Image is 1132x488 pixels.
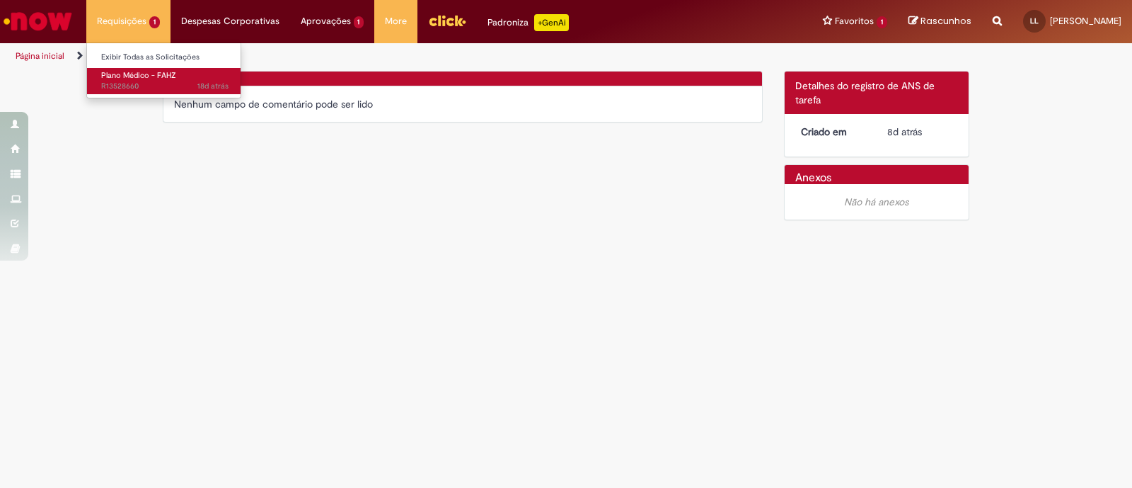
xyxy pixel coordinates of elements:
a: Página inicial [16,50,64,62]
time: 22/09/2025 11:31:00 [887,125,922,138]
ul: Trilhas de página [11,43,744,69]
span: 8d atrás [887,125,922,138]
dt: Criado em [790,125,877,139]
span: Detalhes do registro de ANS de tarefa [795,79,935,106]
time: 12/09/2025 16:41:18 [197,81,229,91]
a: Rascunhos [908,15,971,28]
span: R13528660 [101,81,229,92]
img: ServiceNow [1,7,74,35]
span: 1 [149,16,160,28]
span: 1 [354,16,364,28]
ul: Requisições [86,42,241,98]
span: More [385,14,407,28]
a: Aberto R13528660 : Plano Médico - FAHZ [87,68,243,94]
a: Exibir Todas as Solicitações [87,50,243,65]
span: Aprovações [301,14,351,28]
div: 22/09/2025 11:31:00 [887,125,953,139]
em: Não há anexos [844,195,908,208]
span: Plano Médico - FAHZ [101,70,176,81]
span: Despesas Corporativas [181,14,279,28]
span: LL [1030,16,1039,25]
span: Favoritos [835,14,874,28]
img: click_logo_yellow_360x200.png [428,10,466,31]
span: Rascunhos [920,14,971,28]
span: 1 [877,16,887,28]
span: 18d atrás [197,81,229,91]
span: Requisições [97,14,146,28]
h2: Anexos [795,172,831,185]
p: +GenAi [534,14,569,31]
div: Nenhum campo de comentário pode ser lido [174,97,751,111]
div: Padroniza [487,14,569,31]
span: [PERSON_NAME] [1050,15,1121,27]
